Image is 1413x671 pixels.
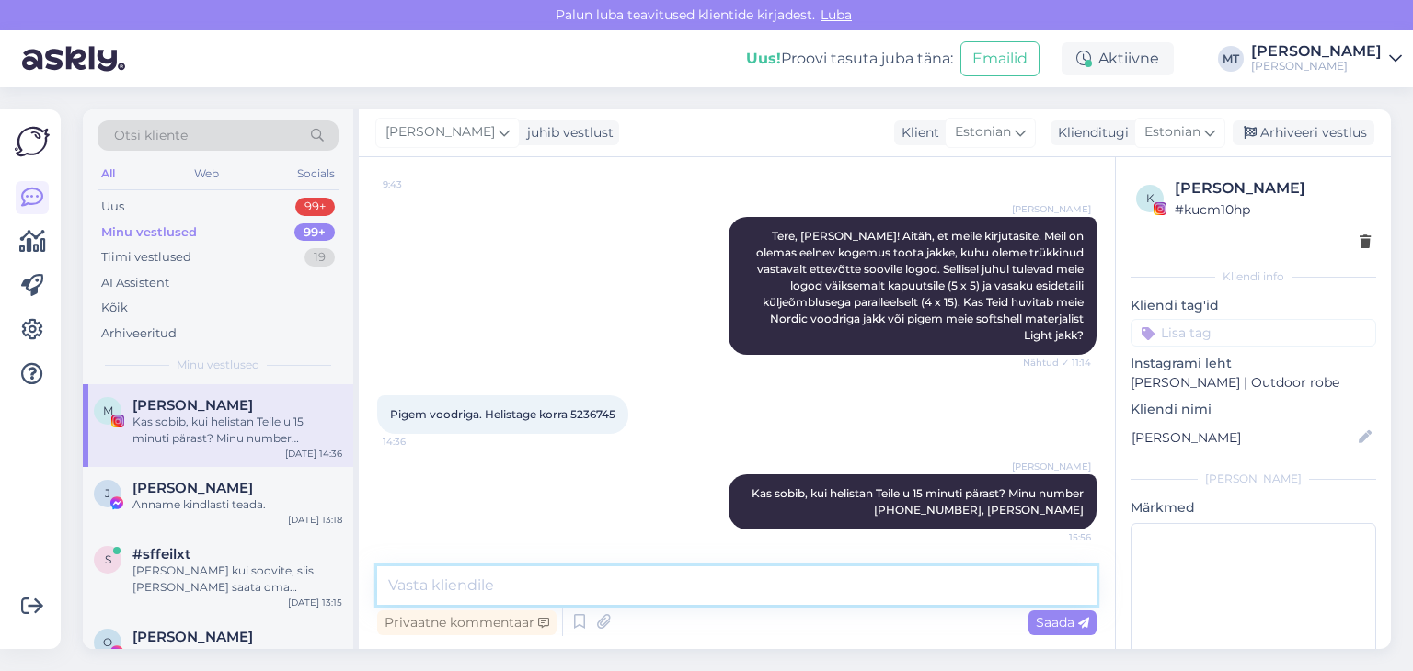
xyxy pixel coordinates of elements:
div: MT [1218,46,1244,72]
div: [PERSON_NAME] [1175,177,1371,199]
div: [DATE] 14:36 [285,447,342,461]
div: [PERSON_NAME] kui soovite, siis [PERSON_NAME] saata oma kontaktandmed, anname Teile siis teada, k... [132,563,342,596]
div: 99+ [295,198,335,216]
span: Luba [815,6,857,23]
p: [PERSON_NAME] | Outdoor robe [1131,373,1376,392]
span: Estonian [1144,122,1200,142]
span: J [105,486,110,500]
span: k [1146,191,1155,205]
div: [PERSON_NAME] [1251,59,1382,74]
div: Kliendi info [1131,268,1376,285]
div: [PERSON_NAME] [1251,44,1382,59]
span: s [105,552,111,566]
div: Web [190,162,223,186]
div: Anname kindlasti teada. [132,496,342,513]
div: 19 [304,248,335,267]
span: O [103,635,112,649]
div: Aktiivne [1062,42,1174,75]
span: Saada [1036,614,1089,631]
span: 14:36 [383,435,452,449]
a: [PERSON_NAME][PERSON_NAME] [1251,44,1402,74]
b: Uus! [746,50,781,67]
span: Marek Reinolt [132,397,253,414]
span: Estonian [955,122,1011,142]
span: [PERSON_NAME] [385,122,495,142]
span: #sffeilxt [132,546,190,563]
span: M [103,404,113,417]
img: Askly Logo [15,124,50,159]
div: Proovi tasuta juba täna: [746,48,953,70]
p: Märkmed [1131,498,1376,517]
input: Lisa tag [1131,319,1376,347]
span: Nähtud ✓ 11:14 [1022,356,1091,370]
button: Emailid [960,41,1040,76]
div: Klienditugi [1051,123,1129,142]
div: Socials [293,162,339,186]
span: [PERSON_NAME] [1012,460,1091,473]
div: AI Assistent [101,274,169,292]
span: Kas sobib, kui helistan Teile u 15 minuti pärast? Minu number [PHONE_NUMBER], [PERSON_NAME] [752,486,1086,517]
input: Lisa nimi [1132,427,1355,448]
span: 15:56 [1022,530,1091,544]
div: Tiimi vestlused [101,248,191,267]
div: Arhiveeritud [101,324,177,343]
div: [DATE] 13:15 [288,596,342,609]
span: Tere, [PERSON_NAME]! Aitäh, et meile kirjutasite. Meil on olemas eelnev kogemus toota jakke, kuhu... [756,229,1086,342]
div: Uus [101,198,124,216]
div: Arhiveeri vestlus [1233,120,1374,145]
span: [PERSON_NAME] [1012,202,1091,216]
div: Kõik [101,299,128,317]
div: Klient [894,123,939,142]
p: Kliendi tag'id [1131,296,1376,315]
div: 99+ [294,223,335,242]
div: Privaatne kommentaar [377,610,557,635]
span: Olga Lepaeva [132,629,253,645]
p: Kliendi nimi [1131,400,1376,419]
p: Instagrami leht [1131,354,1376,373]
div: # kucm10hp [1175,199,1371,220]
div: All [98,162,119,186]
span: 9:43 [383,177,452,191]
span: Pigem voodriga. Helistage korra 5236745 [390,407,615,421]
div: Kas sobib, kui helistan Teile u 15 minuti pärast? Minu number [PHONE_NUMBER], [PERSON_NAME] [132,414,342,447]
div: [PERSON_NAME] [1131,471,1376,487]
span: Jane Kodar [132,480,253,496]
div: Minu vestlused [101,223,197,242]
span: Otsi kliente [114,126,188,145]
div: [DATE] 13:18 [288,513,342,527]
span: Minu vestlused [177,357,259,373]
div: juhib vestlust [520,123,614,142]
